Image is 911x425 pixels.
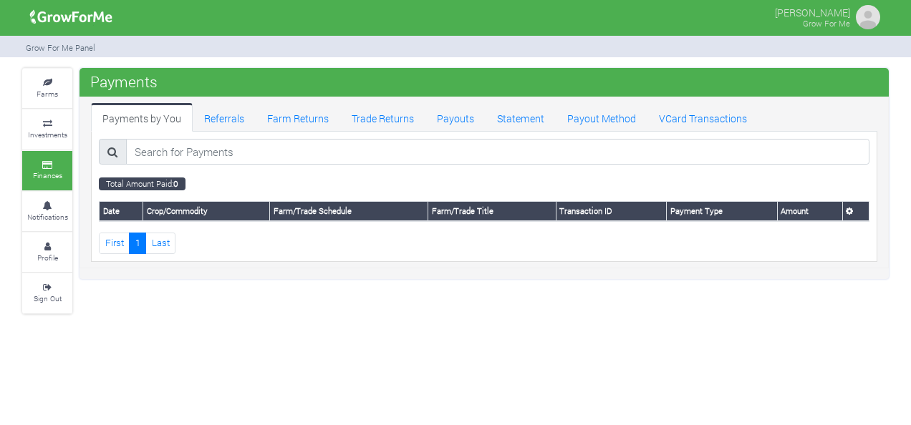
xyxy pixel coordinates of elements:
a: Farm Returns [256,103,340,132]
a: Farms [22,69,72,108]
small: Notifications [27,212,68,222]
small: Profile [37,253,58,263]
p: [PERSON_NAME] [775,3,850,20]
small: Farms [37,89,58,99]
a: Profile [22,233,72,272]
th: Farm/Trade Schedule [270,202,428,221]
input: Search for Payments [126,139,869,165]
th: Crop/Commodity [143,202,270,221]
th: Date [100,202,143,221]
a: Last [145,233,175,253]
a: Sign Out [22,273,72,313]
a: Referrals [193,103,256,132]
img: growforme image [854,3,882,31]
a: VCard Transactions [647,103,758,132]
th: Payment Type [667,202,777,221]
small: Investments [28,130,67,140]
th: Amount [777,202,842,221]
a: First [99,233,130,253]
a: Statement [486,103,556,132]
small: Grow For Me [803,18,850,29]
b: 0 [173,178,178,189]
img: growforme image [25,3,117,31]
small: Total Amount Paid: [99,177,185,190]
small: Grow For Me Panel [26,42,95,53]
a: 1 [129,233,146,253]
a: Payments by You [91,103,193,132]
a: Investments [22,109,72,149]
small: Finances [33,170,62,180]
nav: Page Navigation [99,233,869,253]
a: Notifications [22,192,72,231]
small: Sign Out [34,293,62,303]
a: Payouts [425,103,486,132]
a: Payout Method [556,103,647,132]
span: Payments [87,67,161,96]
th: Transaction ID [556,202,666,221]
a: Trade Returns [340,103,425,132]
a: Finances [22,151,72,190]
th: Farm/Trade Title [428,202,556,221]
